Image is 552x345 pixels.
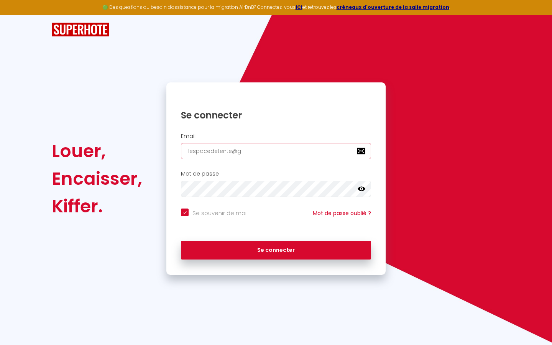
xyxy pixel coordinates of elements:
[52,23,109,37] img: SuperHote logo
[52,165,142,192] div: Encaisser,
[181,171,371,177] h2: Mot de passe
[6,3,29,26] button: Ouvrir le widget de chat LiveChat
[181,133,371,140] h2: Email
[52,137,142,165] div: Louer,
[313,209,371,217] a: Mot de passe oublié ?
[337,4,449,10] a: créneaux d'ouverture de la salle migration
[181,109,371,121] h1: Se connecter
[296,4,302,10] a: ICI
[181,143,371,159] input: Ton Email
[181,241,371,260] button: Se connecter
[52,192,142,220] div: Kiffer.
